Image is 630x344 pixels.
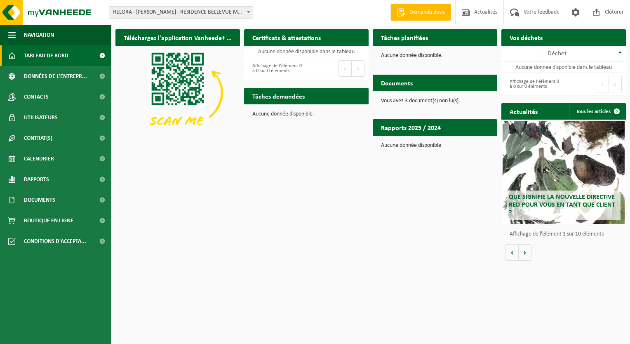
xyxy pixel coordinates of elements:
[24,231,86,252] span: Conditions d'accepta...
[548,50,567,57] span: Déchet
[381,98,489,104] p: Vous avez 3 document(s) non lu(s).
[115,46,240,139] img: Download de VHEPlus App
[24,25,54,45] span: Navigation
[244,46,369,57] td: Aucune donnée disponible dans le tableau
[24,87,49,107] span: Contacts
[24,45,68,66] span: Tableau de bord
[425,135,496,152] a: Consulter les rapports
[4,326,138,344] iframe: chat widget
[24,169,49,190] span: Rapports
[373,75,421,91] h2: Documents
[510,231,622,237] p: Affichage de l'élément 1 sur 10 éléments
[501,103,546,119] h2: Actualités
[390,4,451,21] a: Demande devis
[381,53,489,59] p: Aucune donnée disponible.
[381,143,489,148] p: Aucune donnée disponible
[339,60,352,77] button: Previous
[501,29,551,45] h2: Vos déchets
[503,121,625,224] a: Que signifie la nouvelle directive RED pour vous en tant que client ?
[407,8,447,16] span: Demande devis
[24,190,55,210] span: Documents
[24,107,58,128] span: Utilisateurs
[244,29,329,45] h2: Certificats & attestations
[24,210,73,231] span: Boutique en ligne
[505,244,519,261] button: Vorige
[248,59,302,78] div: Affichage de l'élément 0 à 0 sur 0 éléments
[24,66,87,87] span: Données de l'entrepr...
[569,103,625,120] a: Tous les articles
[373,119,449,135] h2: Rapports 2025 / 2024
[509,194,615,216] span: Que signifie la nouvelle directive RED pour vous en tant que client ?
[24,148,54,169] span: Calendrier
[109,7,253,18] span: HELORA - AMBROISE PARÉ - RÉSIDENCE BELLEVUE MRS - JEMAPPES
[519,244,531,261] button: Volgende
[24,128,52,148] span: Contrat(s)
[609,76,622,92] button: Next
[596,76,609,92] button: Previous
[244,88,313,104] h2: Tâches demandées
[109,6,253,19] span: HELORA - AMBROISE PARÉ - RÉSIDENCE BELLEVUE MRS - JEMAPPES
[501,61,626,73] td: Aucune donnée disponible dans le tableau
[252,111,360,117] p: Aucune donnée disponible.
[115,29,240,45] h2: Téléchargez l'application Vanheede+ maintenant!
[505,75,559,93] div: Affichage de l'élément 0 à 0 sur 0 éléments
[352,60,364,77] button: Next
[373,29,436,45] h2: Tâches planifiées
